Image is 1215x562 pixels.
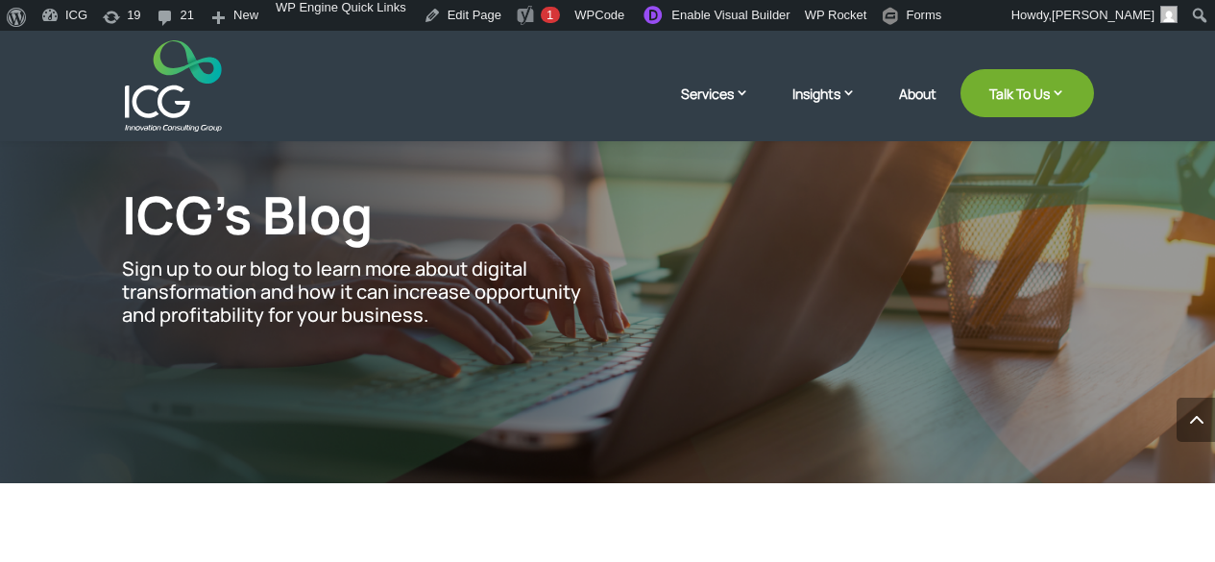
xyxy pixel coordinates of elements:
[547,8,553,22] span: 1
[125,40,222,132] img: ICG
[960,69,1094,117] a: Talk To Us
[906,8,941,38] span: Forms
[127,8,140,38] span: 19
[792,84,875,132] a: Insights
[181,8,194,38] span: 21
[122,257,581,327] p: Sign up to our blog to learn more about digital transformation and how it can increase opportunit...
[1052,8,1154,22] span: [PERSON_NAME]
[681,84,768,132] a: Services
[899,86,936,132] a: About
[122,183,581,256] h1: ICG’s Blog
[233,8,258,38] span: New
